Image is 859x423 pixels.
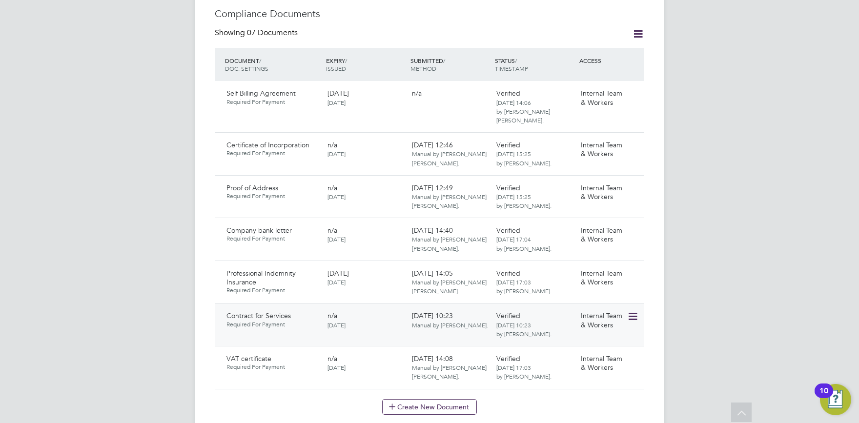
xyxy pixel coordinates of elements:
[496,226,520,235] span: Verified
[581,354,622,372] span: Internal Team & Workers
[496,89,520,98] span: Verified
[412,193,487,209] span: Manual by [PERSON_NAME] [PERSON_NAME].
[412,235,487,252] span: Manual by [PERSON_NAME] [PERSON_NAME].
[226,89,296,98] span: Self Billing Agreement
[412,278,487,295] span: Manual by [PERSON_NAME] [PERSON_NAME].
[496,354,520,363] span: Verified
[412,354,487,381] span: [DATE] 14:08
[226,311,291,320] span: Contract for Services
[412,183,487,210] span: [DATE] 12:49
[226,363,320,371] span: Required For Payment
[326,64,346,72] span: ISSUED
[327,354,337,363] span: n/a
[581,183,622,201] span: Internal Team & Workers
[492,52,577,77] div: STATUS
[412,269,487,295] span: [DATE] 14:05
[496,311,520,320] span: Verified
[327,321,346,329] span: [DATE]
[215,7,644,20] h3: Compliance Documents
[495,64,528,72] span: TIMESTAMP
[496,99,550,124] span: [DATE] 14:06 by [PERSON_NAME] [PERSON_NAME].
[226,269,296,286] span: Professional Indemnity Insurance
[226,226,292,235] span: Company bank letter
[226,321,320,328] span: Required For Payment
[496,150,552,166] span: [DATE] 15:25 by [PERSON_NAME].
[327,150,346,158] span: [DATE]
[327,89,349,98] span: [DATE]
[327,311,337,320] span: n/a
[581,226,622,243] span: Internal Team & Workers
[345,57,347,64] span: /
[382,399,477,415] button: Create New Document
[820,384,851,415] button: Open Resource Center, 10 new notifications
[226,149,320,157] span: Required For Payment
[496,235,552,252] span: [DATE] 17:04 by [PERSON_NAME].
[226,98,320,106] span: Required For Payment
[324,52,408,77] div: EXPIRY
[581,311,622,329] span: Internal Team & Workers
[412,89,422,98] span: n/a
[327,193,346,201] span: [DATE]
[515,57,517,64] span: /
[327,363,346,371] span: [DATE]
[226,354,271,363] span: VAT certificate
[225,64,268,72] span: DOC. SETTINGS
[819,391,828,403] div: 10
[327,235,346,243] span: [DATE]
[496,321,552,338] span: [DATE] 10:23 by [PERSON_NAME].
[496,363,552,380] span: [DATE] 17:03 by [PERSON_NAME].
[496,193,552,209] span: [DATE] 15:25 by [PERSON_NAME].
[226,141,309,149] span: Certificate of Incorporation
[327,141,337,149] span: n/a
[496,183,520,192] span: Verified
[223,52,324,77] div: DOCUMENT
[443,57,445,64] span: /
[496,278,552,295] span: [DATE] 17:03 by [PERSON_NAME].
[226,192,320,200] span: Required For Payment
[581,89,622,106] span: Internal Team & Workers
[259,57,261,64] span: /
[327,269,349,278] span: [DATE]
[226,286,320,294] span: Required For Payment
[581,141,622,158] span: Internal Team & Workers
[408,52,492,77] div: SUBMITTED
[496,269,520,278] span: Verified
[215,28,300,38] div: Showing
[577,52,644,69] div: ACCESS
[226,235,320,242] span: Required For Payment
[327,99,346,106] span: [DATE]
[581,269,622,286] span: Internal Team & Workers
[327,278,346,286] span: [DATE]
[412,141,487,167] span: [DATE] 12:46
[412,150,487,166] span: Manual by [PERSON_NAME] [PERSON_NAME].
[412,363,487,380] span: Manual by [PERSON_NAME] [PERSON_NAME].
[410,64,436,72] span: METHOD
[327,183,337,192] span: n/a
[412,311,488,329] span: [DATE] 10:23
[327,226,337,235] span: n/a
[496,141,520,149] span: Verified
[412,226,487,252] span: [DATE] 14:40
[226,183,278,192] span: Proof of Address
[247,28,298,38] span: 07 Documents
[412,321,488,329] span: Manual by [PERSON_NAME].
